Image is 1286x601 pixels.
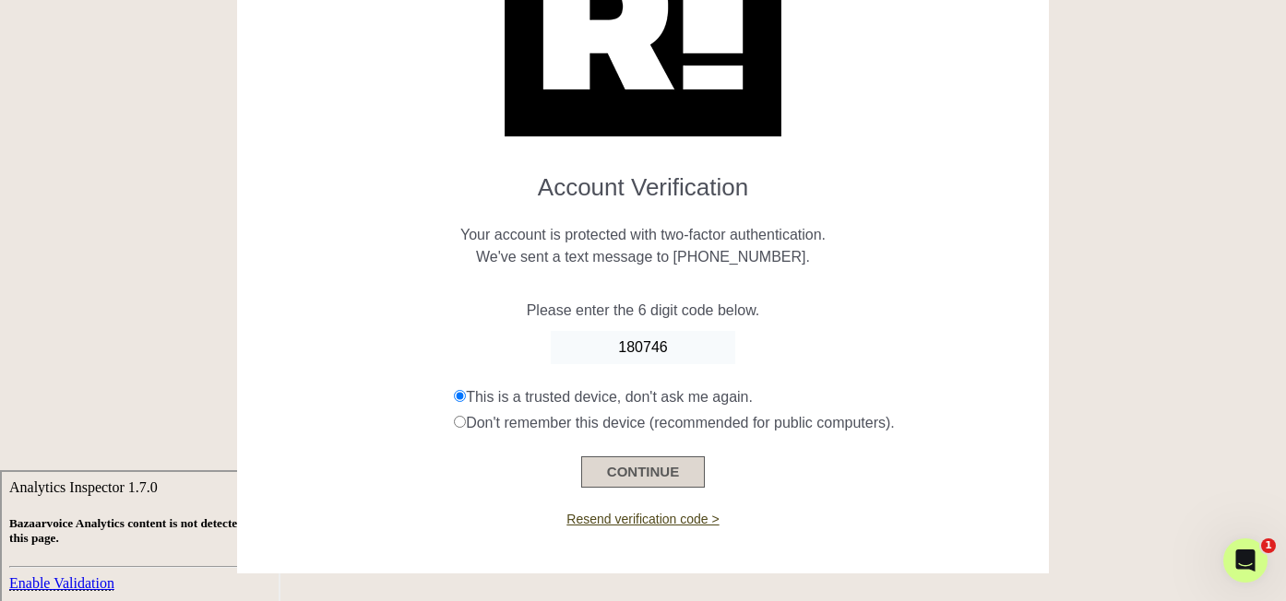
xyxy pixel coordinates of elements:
[7,44,269,74] h5: Bazaarvoice Analytics content is not detected on this page.
[566,512,719,526] a: Resend verification code >
[251,202,1034,268] p: Your account is protected with two-factor authentication. We've sent a text message to [PHONE_NUM...
[454,386,1034,408] div: This is a trusted device, don't ask me again.
[581,456,705,488] button: CONTINUE
[251,300,1034,322] p: Please enter the 6 digit code below.
[7,103,113,119] abbr: Enabling validation will send analytics events to the Bazaarvoice validation service. If an event...
[1223,538,1268,583] iframe: Intercom live chat
[251,159,1034,202] h1: Account Verification
[7,7,269,24] p: Analytics Inspector 1.7.0
[1261,538,1276,553] span: 1
[7,103,113,119] a: Enable Validation
[454,412,1034,434] div: Don't remember this device (recommended for public computers).
[551,331,735,364] input: Enter Code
